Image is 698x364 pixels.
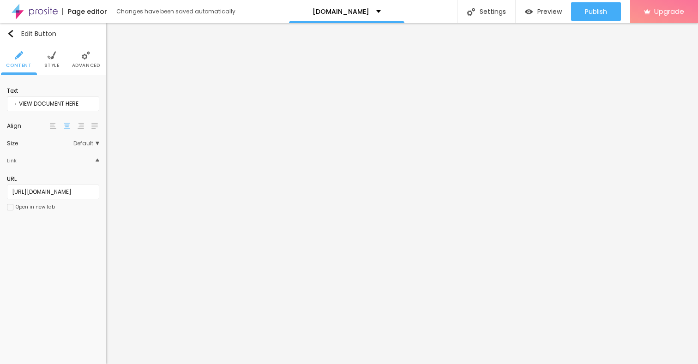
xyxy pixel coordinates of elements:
[106,23,698,364] iframe: Editor
[16,205,55,209] div: Open in new tab
[6,63,31,68] span: Content
[48,51,56,60] img: Icone
[654,7,684,15] span: Upgrade
[50,123,56,129] img: paragraph-left-align.svg
[116,9,235,14] div: Changes have been saved automatically
[73,141,99,146] span: Default
[467,8,475,16] img: Icone
[7,30,14,37] img: Icone
[96,158,99,162] img: Icone
[7,123,48,129] div: Align
[15,51,23,60] img: Icone
[64,123,70,129] img: paragraph-center-align.svg
[7,151,99,170] div: IconeLink
[7,155,17,166] div: Link
[7,175,99,183] div: URL
[82,51,90,60] img: Icone
[7,87,99,95] div: Text
[72,63,100,68] span: Advanced
[585,8,607,15] span: Publish
[516,2,571,21] button: Preview
[537,8,562,15] span: Preview
[91,123,98,129] img: paragraph-justified-align.svg
[7,30,56,37] div: Edit Button
[78,123,84,129] img: paragraph-right-align.svg
[525,8,533,16] img: view-1.svg
[44,63,60,68] span: Style
[7,141,73,146] div: Size
[62,8,107,15] div: Page editor
[313,8,369,15] p: [DOMAIN_NAME]
[571,2,621,21] button: Publish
